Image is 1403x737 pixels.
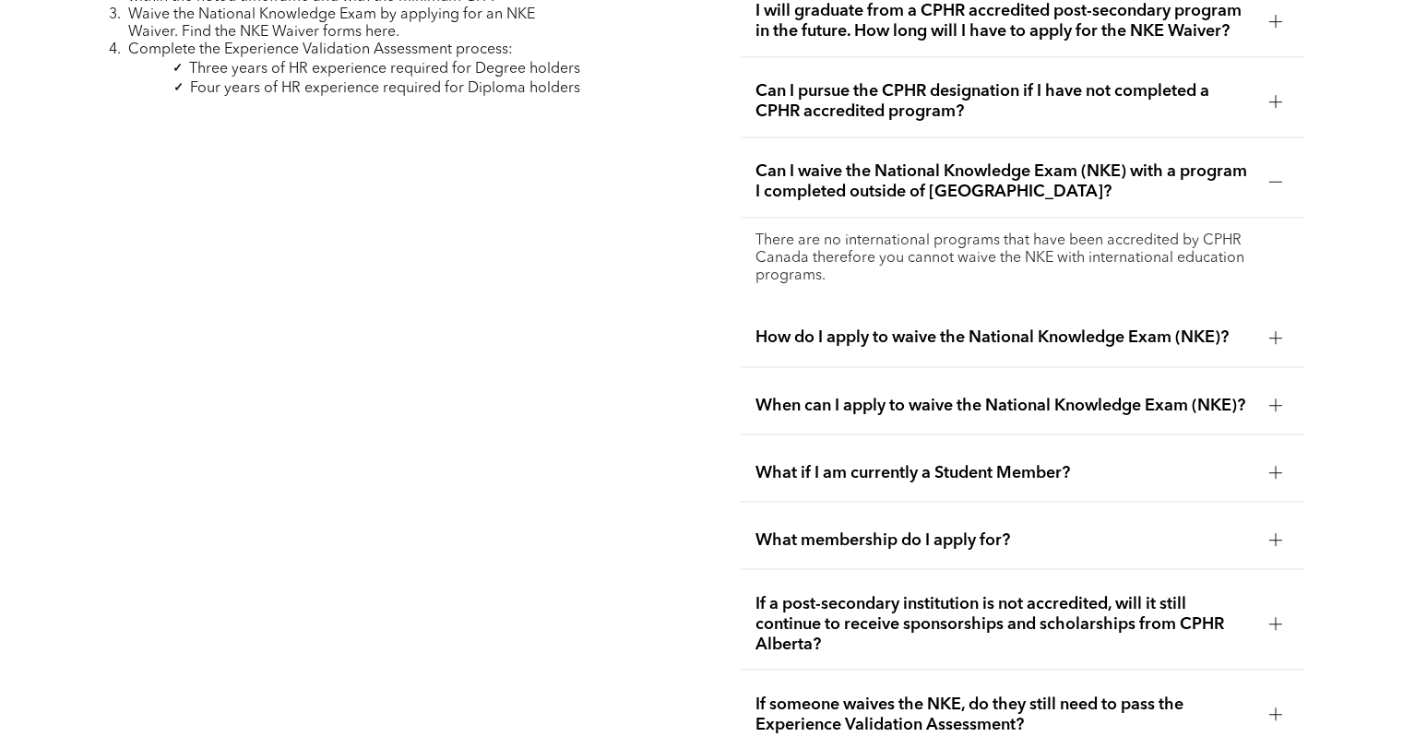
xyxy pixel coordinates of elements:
[189,62,580,77] span: Three years of HR experience required for Degree holders
[128,7,535,40] span: Waive the National Knowledge Exam by applying for an NKE Waiver. Find the NKE Waiver forms here.
[755,327,1254,348] span: How do I apply to waive the National Knowledge Exam (NKE)?
[755,529,1254,550] span: What membership do I apply for?
[755,161,1254,202] span: Can I waive the National Knowledge Exam (NKE) with a program I completed outside of [GEOGRAPHIC_D...
[755,395,1254,415] span: When can I apply to waive the National Knowledge Exam (NKE)?
[755,462,1254,482] span: What if I am currently a Student Member?
[190,81,580,96] span: Four years of HR experience required for Diploma holders
[755,694,1254,734] span: If someone waives the NKE, do they still need to pass the Experience Validation Assessment?
[755,1,1254,42] span: I will graduate from a CPHR accredited post-secondary program in the future. How long will I have...
[755,81,1254,122] span: Can I pursue the CPHR designation if I have not completed a CPHR accredited program?
[755,593,1254,654] span: If a post-secondary institution is not accredited, will it still continue to receive sponsorships...
[128,42,513,57] span: Complete the Experience Validation Assessment process:
[755,232,1289,285] p: There are no international programs that have been accredited by CPHR Canada therefore you cannot...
